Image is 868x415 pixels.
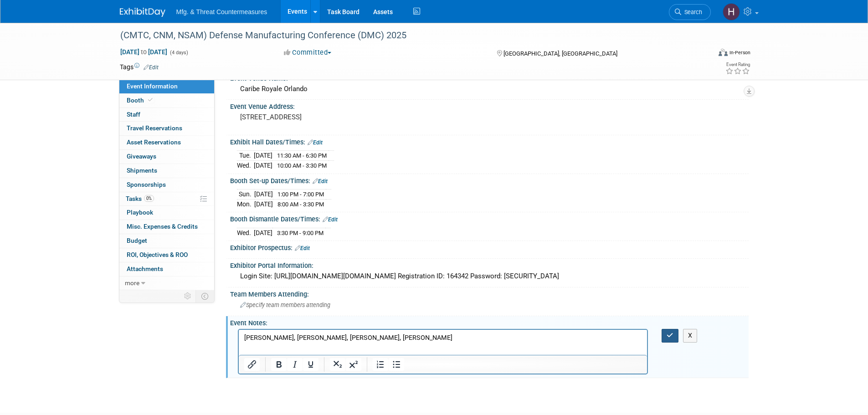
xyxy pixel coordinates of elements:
td: Tue. [237,151,254,161]
td: Wed. [237,228,254,237]
a: Giveaways [119,150,214,164]
span: [GEOGRAPHIC_DATA], [GEOGRAPHIC_DATA] [503,50,617,57]
div: Exhibitor Portal Information: [230,259,749,270]
button: Underline [303,358,318,371]
button: Committed [281,48,335,57]
td: Tags [120,62,159,72]
span: more [125,279,139,287]
a: Attachments [119,262,214,276]
span: 8:00 AM - 3:30 PM [277,201,324,208]
iframe: Rich Text Area [239,330,647,355]
div: Event Venue Address: [230,100,749,111]
td: Mon. [237,199,254,209]
span: 10:00 AM - 3:30 PM [277,162,327,169]
pre: [STREET_ADDRESS] [240,113,436,121]
button: Italic [287,358,303,371]
a: Asset Reservations [119,136,214,149]
span: 3:30 PM - 9:00 PM [277,230,324,236]
span: Specify team members attending [240,302,330,308]
img: ExhibitDay [120,8,165,17]
div: Event Format [657,47,751,61]
span: Playbook [127,209,153,216]
span: Sponsorships [127,181,166,188]
td: [DATE] [254,161,272,170]
img: Format-Inperson.png [719,49,728,56]
div: Event Rating [725,62,750,67]
button: Subscript [330,358,345,371]
span: Budget [127,237,147,244]
td: Sun. [237,190,254,200]
span: 0% [144,195,154,202]
span: Mfg. & Threat Countermeasures [176,8,267,15]
span: Tasks [126,195,154,202]
i: Booth reservation complete [148,97,153,102]
a: Staff [119,108,214,122]
a: Edit [323,216,338,223]
div: Exhibit Hall Dates/Times: [230,135,749,147]
a: Misc. Expenses & Credits [119,220,214,234]
span: Shipments [127,167,157,174]
span: Giveaways [127,153,156,160]
a: Search [669,4,711,20]
div: Booth Set-up Dates/Times: [230,174,749,186]
a: Booth [119,94,214,108]
a: Shipments [119,164,214,178]
button: Bold [271,358,287,371]
span: Asset Reservations [127,138,181,146]
td: [DATE] [254,228,272,237]
span: Booth [127,97,154,104]
span: Staff [127,111,140,118]
div: Exhibitor Prospectus: [230,241,749,253]
a: Event Information [119,80,214,93]
button: Superscript [346,358,361,371]
span: (4 days) [169,50,188,56]
a: more [119,277,214,290]
a: Edit [295,245,310,251]
td: [DATE] [254,190,273,200]
div: (CMTC, CNM, NSAM) Defense Manufacturing Conference (DMC) 2025 [117,27,697,44]
span: ROI, Objectives & ROO [127,251,188,258]
td: [DATE] [254,151,272,161]
div: Caribe Royale Orlando [237,82,742,96]
span: Travel Reservations [127,124,182,132]
span: Misc. Expenses & Credits [127,223,198,230]
a: Travel Reservations [119,122,214,135]
img: Hillary Hawkins [723,3,740,20]
button: Numbered list [373,358,388,371]
span: Event Information [127,82,178,90]
a: Edit [308,139,323,146]
td: [DATE] [254,199,273,209]
div: In-Person [729,49,750,56]
a: ROI, Objectives & ROO [119,248,214,262]
span: 1:00 PM - 7:00 PM [277,191,324,198]
td: Toggle Event Tabs [195,290,214,302]
a: Sponsorships [119,178,214,192]
a: Edit [313,178,328,184]
span: [DATE] [DATE] [120,48,168,56]
a: Edit [144,64,159,71]
span: 11:30 AM - 6:30 PM [277,152,327,159]
a: Budget [119,234,214,248]
span: Search [681,9,702,15]
div: Login Site: [URL][DOMAIN_NAME][DOMAIN_NAME] Registration ID: 164342 Password: [SECURITY_DATA] [237,269,742,283]
a: Tasks0% [119,192,214,206]
span: Attachments [127,265,163,272]
span: to [139,48,148,56]
div: Event Notes: [230,316,749,328]
div: Team Members Attending: [230,287,749,299]
button: Bullet list [389,358,404,371]
div: Booth Dismantle Dates/Times: [230,212,749,224]
button: X [683,329,698,342]
td: Personalize Event Tab Strip [180,290,196,302]
button: Insert/edit link [244,358,260,371]
a: Playbook [119,206,214,220]
td: Wed. [237,161,254,170]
